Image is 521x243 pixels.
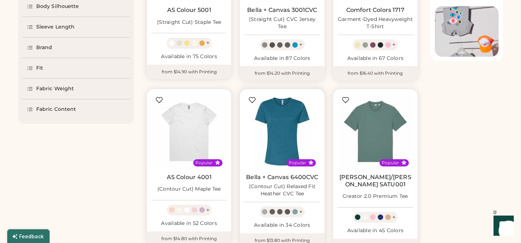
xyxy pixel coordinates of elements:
div: Body Silhouette [36,3,79,10]
div: + [206,39,209,47]
iframe: Front Chat [487,211,518,242]
a: [PERSON_NAME]/[PERSON_NAME] SATU001 [338,174,413,188]
div: Available in 52 Colors [151,220,227,227]
div: Creator 2.0 Premium Tee [343,193,408,200]
div: Fabric Weight [36,85,74,92]
div: Sleeve Length [36,23,75,31]
div: (Contour Cut) Maple Tee [157,186,221,193]
div: Available in 67 Colors [338,55,413,62]
img: Stanley/Stella SATU001 Creator 2.0 Premium Tee [338,94,413,169]
div: (Straight Cut) Staple Tee [157,19,221,26]
a: AS Colour 5001 [167,6,211,14]
div: Available in 45 Colors [338,227,413,234]
div: from $16.40 with Printing [333,66,418,81]
div: Popular [195,160,213,166]
div: from $14.20 with Printing [240,66,324,81]
div: Popular [289,160,306,166]
div: Brand [36,44,52,51]
button: Popular Style [308,160,314,165]
div: Available in 87 Colors [244,55,320,62]
div: + [392,41,395,49]
div: Popular [382,160,399,166]
img: Image of Lisa Congdon Eye Print on T-Shirt and Hat [435,6,499,57]
img: AS Colour 4001 (Contour Cut) Maple Tee [151,94,227,169]
div: Garment-Dyed Heavyweight T-Shirt [338,16,413,30]
div: Available in 75 Colors [151,53,227,60]
button: Popular Style [401,160,407,165]
div: + [206,206,209,214]
div: + [299,208,302,216]
div: Fit [36,65,43,72]
div: from $14.90 with Printing [147,65,231,79]
a: Comfort Colors 1717 [346,6,404,14]
a: Bella + Canvas 3001CVC [247,6,317,14]
div: (Contour Cut) Relaxed Fit Heather CVC Tee [244,183,320,198]
div: + [299,41,302,49]
div: + [392,213,395,221]
button: Popular Style [215,160,220,165]
img: BELLA + CANVAS 6400CVC (Contour Cut) Relaxed Fit Heather CVC Tee [244,94,320,169]
a: Bella + Canvas 6400CVC [246,174,318,181]
div: Fabric Content [36,106,76,113]
div: Available in 34 Colors [244,222,320,229]
a: AS Colour 4001 [167,174,212,181]
div: (Straight Cut) CVC Jersey Tee [244,16,320,30]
